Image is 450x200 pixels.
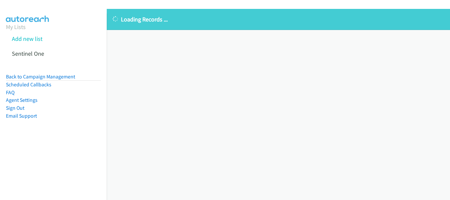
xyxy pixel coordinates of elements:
a: Sentinel One [12,50,44,57]
a: My Lists [6,23,26,31]
a: Sign Out [6,105,24,111]
a: Back to Campaign Management [6,73,75,80]
a: Email Support [6,113,37,119]
a: Agent Settings [6,97,38,103]
a: Scheduled Callbacks [6,81,51,88]
a: FAQ [6,89,14,96]
a: Add new list [12,35,42,43]
p: Loading Records ... [113,15,444,24]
